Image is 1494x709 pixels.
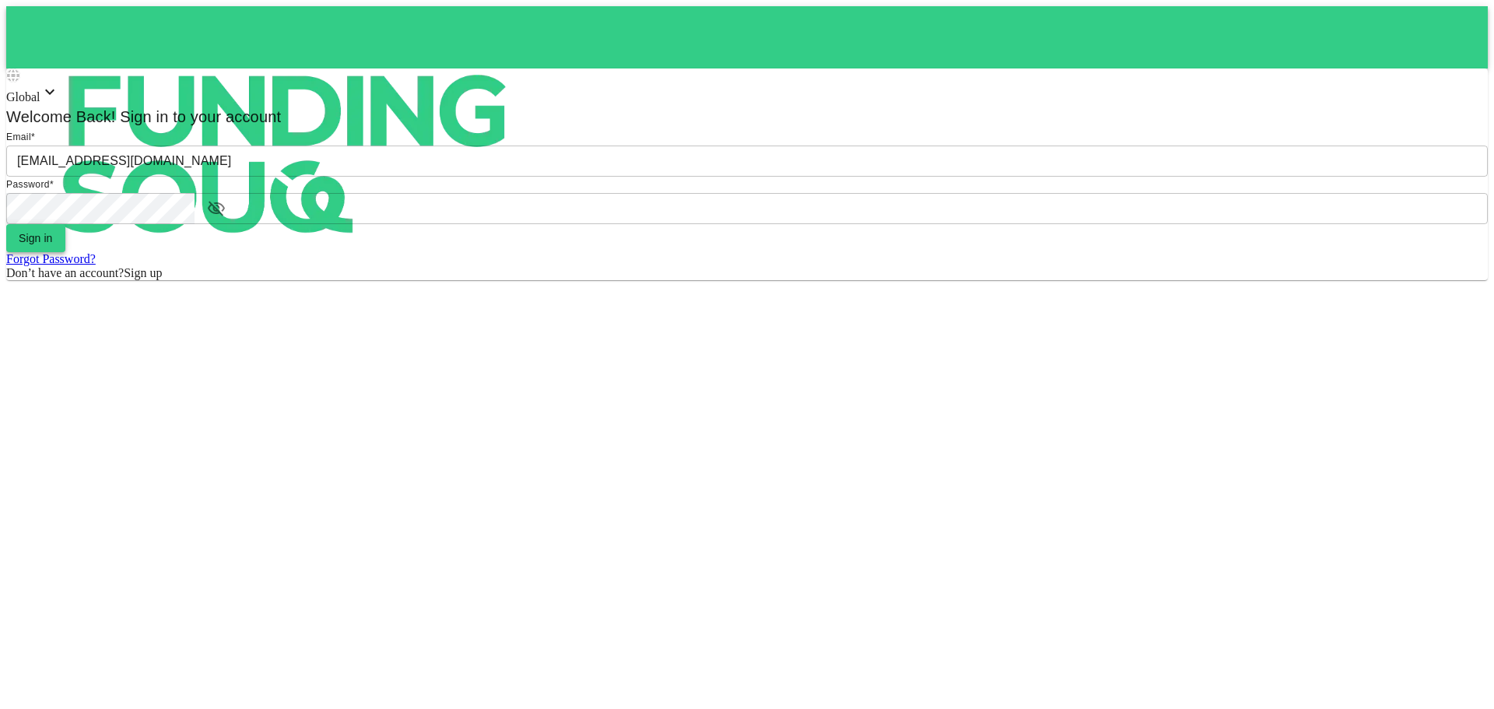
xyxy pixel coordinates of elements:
[116,108,282,125] span: Sign in to your account
[6,224,65,252] button: Sign in
[6,179,50,190] span: Password
[6,6,1488,68] a: logo
[6,6,566,302] img: logo
[124,266,162,279] span: Sign up
[6,108,116,125] span: Welcome Back!
[6,252,96,265] a: Forgot Password?
[6,193,195,224] input: password
[6,132,31,142] span: Email
[6,82,1488,104] div: Global
[6,146,1488,177] input: email
[6,266,124,279] span: Don’t have an account?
